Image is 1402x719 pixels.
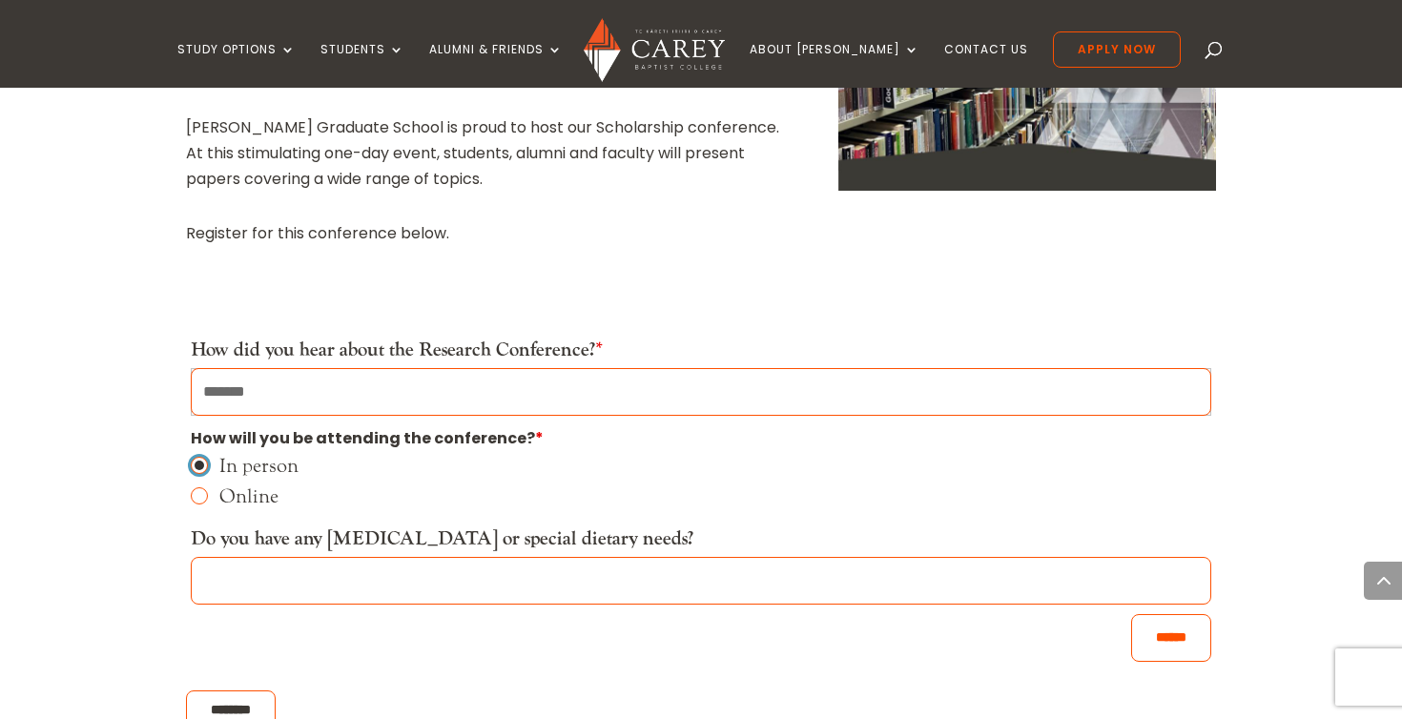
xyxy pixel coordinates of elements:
[219,486,1211,505] label: Online
[429,43,563,88] a: Alumni & Friends
[1053,31,1181,68] a: Apply Now
[186,220,781,246] p: Register for this conference below.
[320,43,404,88] a: Students
[191,338,603,362] label: How did you hear about the Research Conference?
[177,43,296,88] a: Study Options
[584,18,724,82] img: Carey Baptist College
[219,456,1211,475] label: In person
[191,427,544,449] span: How will you be attending the conference?
[944,43,1028,88] a: Contact Us
[750,43,919,88] a: About [PERSON_NAME]
[191,526,693,551] label: Do you have any [MEDICAL_DATA] or special dietary needs?
[186,114,781,193] p: [PERSON_NAME] Graduate School is proud to host our Scholarship conference. At this stimulating on...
